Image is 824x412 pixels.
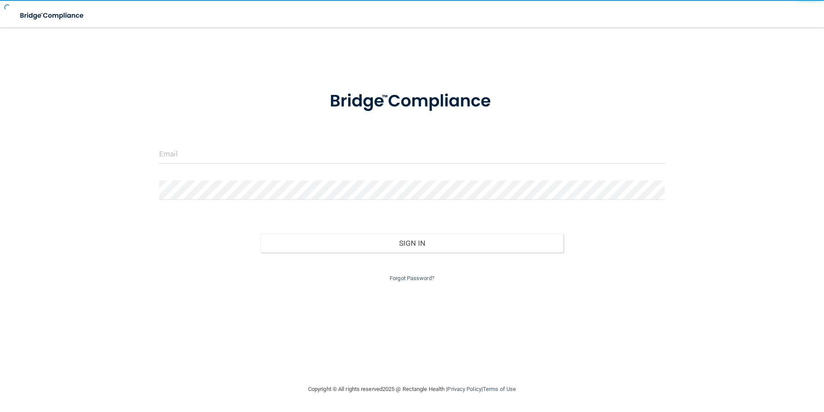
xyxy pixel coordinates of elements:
a: Privacy Policy [447,386,481,392]
a: Forgot Password? [390,275,434,281]
input: Email [159,144,665,164]
button: Sign In [261,234,564,253]
div: Copyright © All rights reserved 2025 @ Rectangle Health | | [255,375,569,403]
img: bridge_compliance_login_screen.278c3ca4.svg [312,79,512,124]
a: Terms of Use [483,386,516,392]
img: bridge_compliance_login_screen.278c3ca4.svg [13,7,92,24]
